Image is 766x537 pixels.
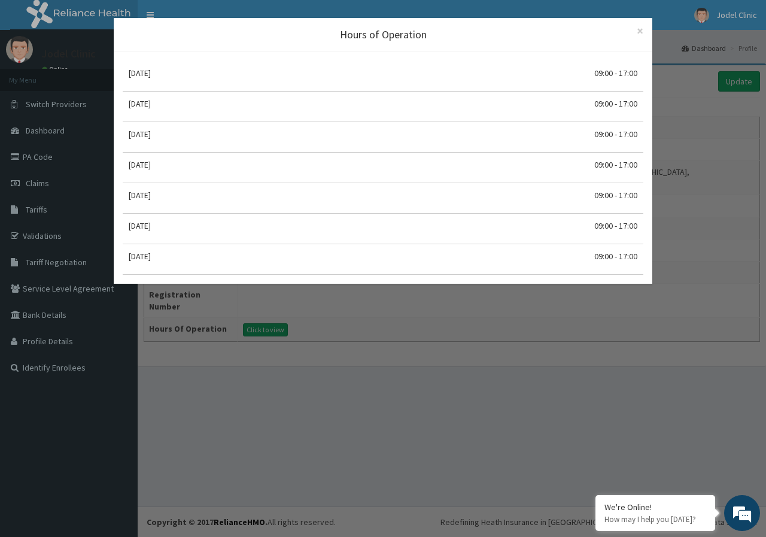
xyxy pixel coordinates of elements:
div: Chat with us now [62,67,201,83]
div: 09:00 - 17:00 [594,67,637,79]
div: 09:00 - 17:00 [594,220,637,232]
div: [DATE] [129,189,151,201]
div: 09:00 - 17:00 [594,128,637,140]
span: × [637,23,643,39]
div: We're Online! [604,502,706,512]
p: How may I help you today? [604,514,706,524]
span: We're online! [69,151,165,272]
div: 09:00 - 17:00 [594,189,637,201]
img: d_794563401_company_1708531726252_794563401 [22,60,48,90]
div: [DATE] [129,67,151,79]
div: 09:00 - 17:00 [594,250,637,262]
div: 09:00 - 17:00 [594,98,637,110]
div: 09:00 - 17:00 [594,159,637,171]
div: [DATE] [129,98,151,110]
div: [DATE] [129,128,151,140]
div: Hours of Operation [123,27,643,43]
div: [DATE] [129,220,151,232]
div: [DATE] [129,250,151,262]
div: Minimize live chat window [196,6,225,35]
textarea: Type your message and hit 'Enter' [6,327,228,369]
div: [DATE] [129,159,151,171]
